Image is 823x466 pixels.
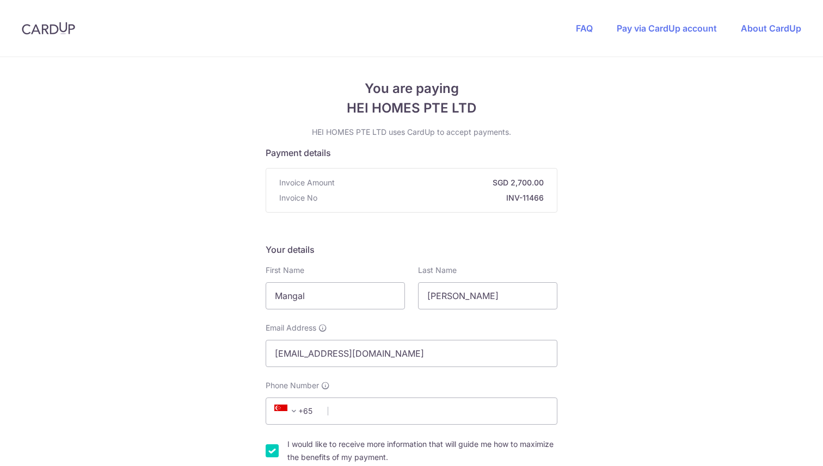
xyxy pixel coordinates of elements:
h5: Payment details [266,146,557,159]
span: +65 [274,405,300,418]
input: Email address [266,340,557,367]
input: First name [266,282,405,309]
span: Invoice Amount [279,177,335,188]
strong: SGD 2,700.00 [339,177,544,188]
strong: INV-11466 [322,192,544,203]
span: HEI HOMES PTE LTD [266,98,557,118]
span: Invoice No [279,192,317,203]
span: +65 [271,405,320,418]
label: First Name [266,265,304,276]
img: CardUp [22,22,75,35]
label: I would like to receive more information that will guide me how to maximize the benefits of my pa... [287,438,557,464]
span: Phone Number [266,380,319,391]
a: FAQ [576,23,593,34]
span: You are paying [266,79,557,98]
span: Email Address [266,322,316,333]
p: HEI HOMES PTE LTD uses CardUp to accept payments. [266,127,557,138]
input: Last name [418,282,557,309]
label: Last Name [418,265,457,276]
a: About CardUp [741,23,801,34]
a: Pay via CardUp account [617,23,717,34]
h5: Your details [266,243,557,256]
